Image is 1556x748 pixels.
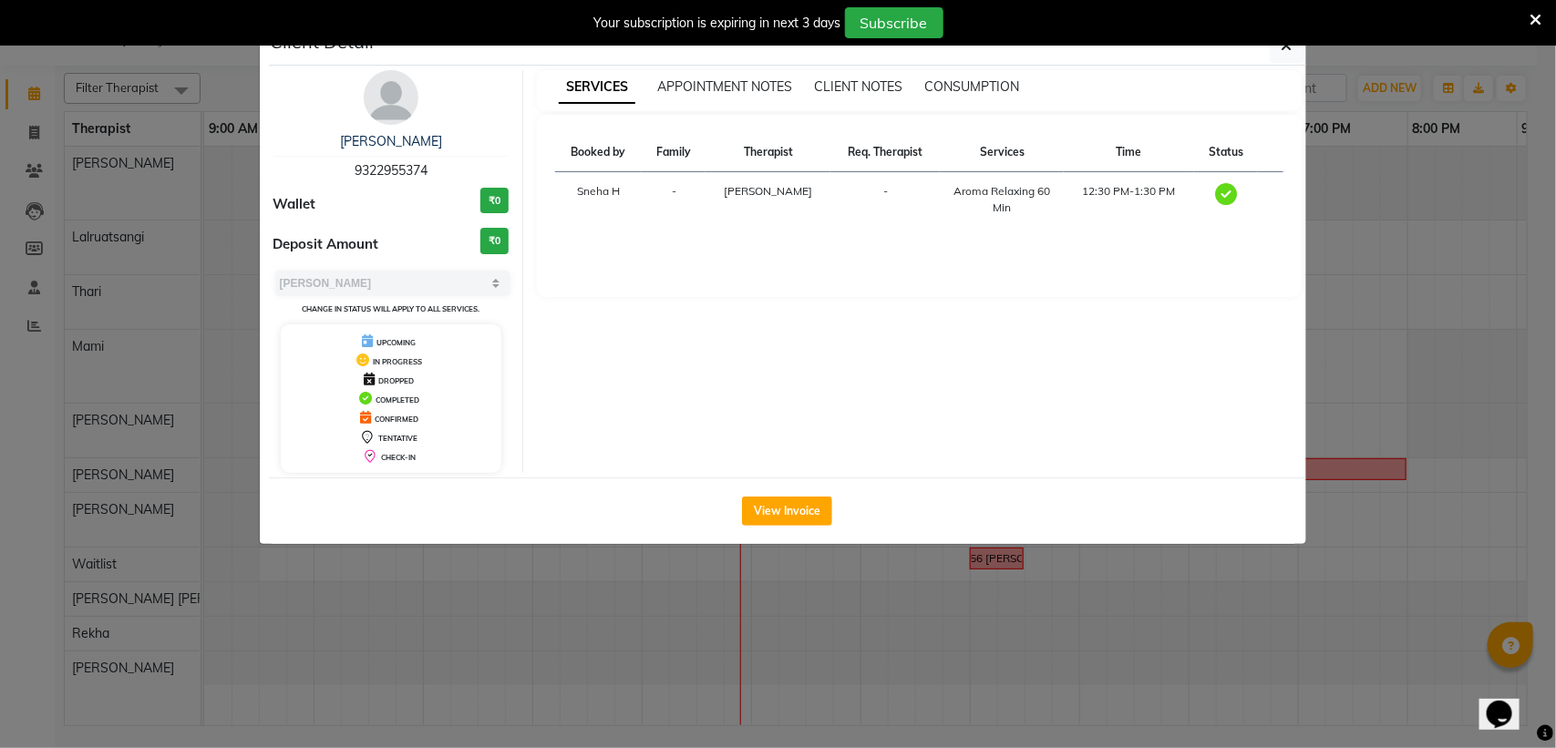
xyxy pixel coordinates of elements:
button: Subscribe [845,7,943,38]
iframe: chat widget [1479,675,1538,730]
td: - [642,172,706,228]
span: DROPPED [378,376,414,385]
span: Wallet [273,194,316,215]
th: Therapist [706,133,830,172]
span: CLIENT NOTES [814,78,902,95]
h3: ₹0 [480,228,509,254]
th: Family [642,133,706,172]
button: View Invoice [742,497,832,526]
span: IN PROGRESS [373,357,422,366]
th: Time [1064,133,1194,172]
span: CHECK-IN [381,453,416,462]
div: Aroma Relaxing 60 Min [951,183,1053,216]
span: Deposit Amount [273,234,379,255]
span: TENTATIVE [378,434,417,443]
span: SERVICES [559,71,635,104]
div: Your subscription is expiring in next 3 days [594,14,841,33]
td: - [830,172,940,228]
span: APPOINTMENT NOTES [657,78,792,95]
td: 12:30 PM-1:30 PM [1064,172,1194,228]
span: [PERSON_NAME] [724,184,812,198]
th: Booked by [555,133,642,172]
small: Change in status will apply to all services. [302,304,479,313]
th: Status [1194,133,1258,172]
th: Req. Therapist [830,133,940,172]
span: 9322955374 [355,162,428,179]
span: CONFIRMED [375,415,418,424]
th: Services [940,133,1064,172]
a: [PERSON_NAME] [340,133,442,149]
span: CONSUMPTION [924,78,1019,95]
span: UPCOMING [376,338,416,347]
td: Sneha H [555,172,642,228]
h3: ₹0 [480,188,509,214]
span: COMPLETED [376,395,419,405]
img: avatar [364,70,418,125]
